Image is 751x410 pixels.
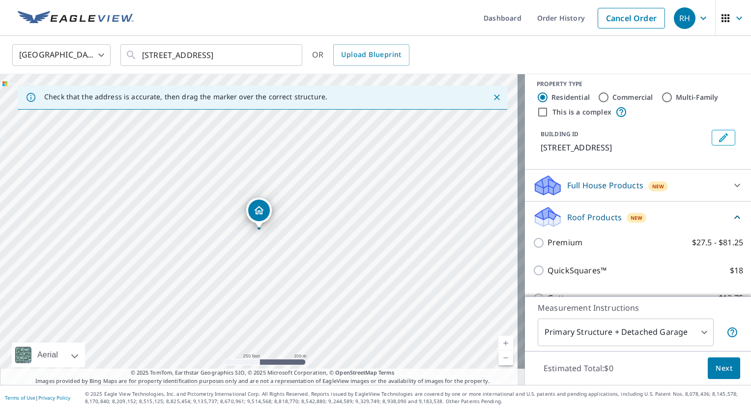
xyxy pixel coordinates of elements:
span: Upload Blueprint [341,49,401,61]
label: This is a complex [552,107,611,117]
div: Primary Structure + Detached Garage [538,319,714,346]
p: | [5,395,70,401]
p: Gutter [548,292,573,304]
p: © 2025 Eagle View Technologies, Inc. and Pictometry International Corp. All Rights Reserved. Repo... [85,390,746,405]
p: QuickSquares™ [548,264,607,277]
a: Current Level 17, Zoom Out [498,351,513,365]
button: Next [708,357,740,380]
div: RH [674,7,695,29]
label: Commercial [612,92,653,102]
button: Edit building 1 [712,130,735,146]
div: Roof ProductsNew [533,205,743,229]
p: $27.5 - $81.25 [692,236,743,249]
span: New [652,182,664,190]
img: EV Logo [18,11,134,26]
p: $13.75 [719,292,743,304]
p: Full House Products [567,179,643,191]
span: New [631,214,643,222]
label: Residential [551,92,590,102]
div: Aerial [12,343,85,367]
label: Multi-Family [676,92,719,102]
a: Terms of Use [5,394,35,401]
button: Close [491,91,503,104]
div: PROPERTY TYPE [537,80,739,88]
span: © 2025 TomTom, Earthstar Geographics SIO, © 2025 Microsoft Corporation, © [131,369,395,377]
div: Aerial [34,343,61,367]
div: Full House ProductsNew [533,174,743,197]
p: Estimated Total: $0 [536,357,621,379]
a: Terms [378,369,395,376]
a: Upload Blueprint [333,44,409,66]
p: [STREET_ADDRESS] [541,142,708,153]
p: Roof Products [567,211,622,223]
p: BUILDING ID [541,130,578,138]
span: Your report will include the primary structure and a detached garage if one exists. [726,326,738,338]
div: OR [312,44,409,66]
a: Privacy Policy [38,394,70,401]
p: Check that the address is accurate, then drag the marker over the correct structure. [44,92,327,101]
a: OpenStreetMap [335,369,376,376]
a: Cancel Order [598,8,665,29]
span: Next [716,362,732,375]
p: Measurement Instructions [538,302,738,314]
input: Search by address or latitude-longitude [142,41,282,69]
a: Current Level 17, Zoom In [498,336,513,351]
div: Dropped pin, building 1, Residential property, 1262 Barrigona Ct Naples, FL 34119 [246,198,272,228]
div: [GEOGRAPHIC_DATA] [12,41,111,69]
p: $18 [730,264,743,277]
p: Premium [548,236,582,249]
